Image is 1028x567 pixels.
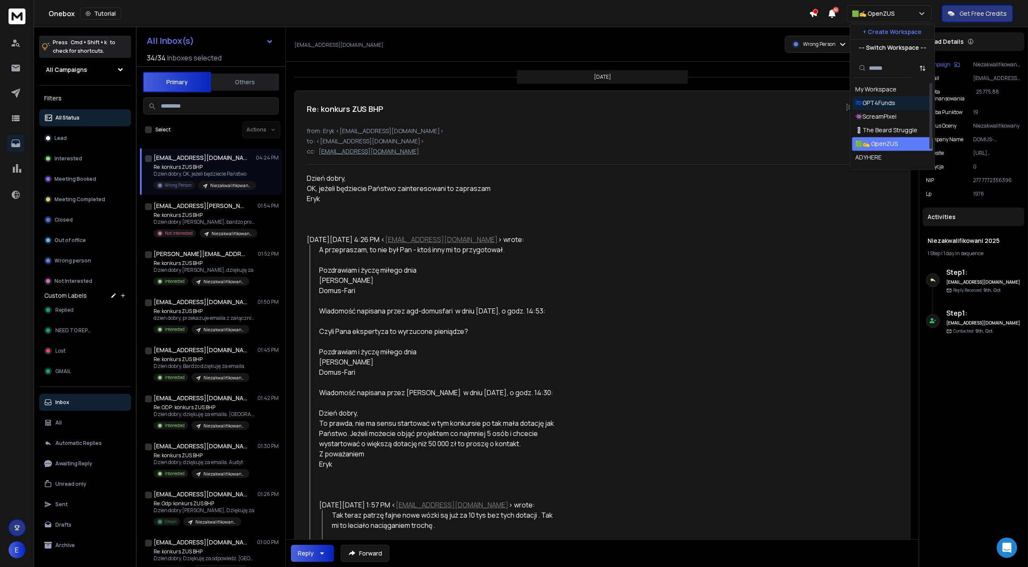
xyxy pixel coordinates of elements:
div: ADYHERE [856,154,882,162]
p: Dzień dobry [PERSON_NAME], bardzo proszę [154,219,256,225]
h1: [EMAIL_ADDRESS][DOMAIN_NAME] [154,298,247,306]
h1: All Campaigns [46,66,87,74]
button: Inbox [39,394,131,411]
p: Re: konkurs ZUS BHP [154,452,249,459]
p: Niezakwalifikowani 2025 [211,231,252,237]
p: 04:24 PM [256,154,279,161]
p: Dzień dobry, Bardzo dziękuję za emaila. [154,363,249,370]
button: Meeting Completed [39,191,131,208]
div: Domus-Fari [320,285,556,296]
p: Niezakwalifikowani 2025 [203,327,244,333]
span: NEED TO REPLY [55,327,92,334]
button: Lost [39,342,131,359]
p: Niezakwalifikowani 2025 [203,375,244,381]
blockquote: Wiadomość napisana przez [PERSON_NAME] w dniu [DATE], o godz. 14:30: [320,387,556,408]
button: All [39,414,131,431]
button: Others [211,73,279,91]
p: All Status [55,114,80,121]
h1: Re: konkurs ZUS BHP [307,103,383,115]
p: [EMAIL_ADDRESS][DOMAIN_NAME] [974,75,1021,82]
button: Archive [39,537,131,554]
span: 50 [833,7,839,13]
p: cc: [307,147,315,156]
p: Niezakwalifikowani 2025 [210,182,251,189]
span: 9th, Oct [984,287,1001,293]
p: Meeting Completed [54,196,105,203]
p: 01:45 PM [257,347,279,353]
p: Lead [54,135,67,142]
button: Sent [39,496,131,513]
button: All Status [39,109,131,126]
p: Re: konkurs ZUS BHP [154,356,249,363]
p: Re: konkurs ZUS BHP [154,548,256,555]
button: Tutorial [80,8,121,20]
p: 🟩✍️ OpenZUS [852,9,899,18]
button: All Inbox(s) [140,32,280,49]
h1: [EMAIL_ADDRESS][DOMAIN_NAME] [154,154,247,162]
h1: [EMAIL_ADDRESS][DOMAIN_NAME] [154,490,247,499]
div: [DATE][DATE] 4:26 PM < > wrote: [307,234,555,245]
span: 1 Step [928,250,941,257]
p: Re: konkurs ZUS BHP [154,260,254,267]
button: GMAIL [39,363,131,380]
button: E [9,541,26,558]
p: Archive [55,542,75,549]
p: Awaiting Reply [55,460,92,467]
p: from: Eryk <[EMAIL_ADDRESS][DOMAIN_NAME]> [307,127,898,135]
p: Re: Odp: konkurs ZUS BHP [154,500,254,507]
h3: Custom Labels [44,291,87,300]
p: Dzień dobry [PERSON_NAME], Dziękuję za [154,507,254,514]
button: Out of office [39,232,131,249]
div: My Workspace [856,85,897,94]
p: DOMUS-[PERSON_NAME] [974,136,1021,143]
p: Interested [165,326,185,333]
div: Pozdrawiam i życzę miłego dnia [320,265,556,296]
button: Meeting Booked [39,171,131,188]
button: Lead [39,130,131,147]
p: Dzień dobry, Dziękuję za odpowiedź. [GEOGRAPHIC_DATA] [154,555,256,562]
p: website [926,150,944,157]
p: Meeting Booked [54,176,96,182]
p: 1976 [974,191,1021,197]
button: Unread only [39,476,131,493]
p: Lead Details [928,37,964,46]
div: CYANMETA (ABHI) [856,167,907,176]
button: Drafts [39,516,131,533]
div: Domus-Fari [320,367,556,377]
p: Niezakwalifikowani 2025 [974,61,1021,68]
h1: Niezakwalifikowani 2025 [928,236,1019,245]
p: Niezakwalifikowani 2025 [195,519,236,525]
button: Sort by Sort A-Z [914,60,931,77]
p: All [55,419,62,426]
p: Campaign [926,61,951,68]
p: 01:42 PM [257,395,279,402]
h1: [EMAIL_ADDRESS][DOMAIN_NAME] [154,538,247,547]
p: Sent [55,501,68,508]
div: 💈The Beard Struggle [856,126,918,135]
p: Interested [165,422,185,429]
button: + Create Workspace [851,24,935,40]
span: 34 / 34 [147,53,166,63]
p: Get Free Credits [960,9,1007,18]
button: NEED TO REPLY [39,322,131,339]
div: Pozdrawiam i życzę miłego dnia [320,347,556,377]
button: Forward [341,545,389,562]
p: 01:52 PM [258,251,279,257]
div: OK, jeżeli będziecie Państwo zainteresowani to zapraszam [307,183,555,194]
p: Reply Received [954,287,1001,293]
a: [EMAIL_ADDRESS][DOMAIN_NAME] [385,235,498,244]
p: [EMAIL_ADDRESS][DOMAIN_NAME] [319,147,419,156]
button: Closed [39,211,131,228]
p: [EMAIL_ADDRESS][DOMAIN_NAME] [294,42,383,48]
p: 25 775,88 [977,88,1021,102]
p: Not Interested [165,230,193,236]
button: All Campaigns [39,61,131,78]
p: Dzień dobry, dziękuję za emaila. Audyt [154,459,249,466]
span: Cmd + Shift + k [69,37,108,47]
p: Interested [165,278,185,285]
p: Gmail [165,519,177,525]
p: 0 [974,163,1021,170]
p: Automatic Replies [55,440,102,447]
div: [DATE][DATE] 1:57 PM < > wrote: [320,500,556,510]
div: 🇪🇺GPT4Funds [856,99,896,108]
